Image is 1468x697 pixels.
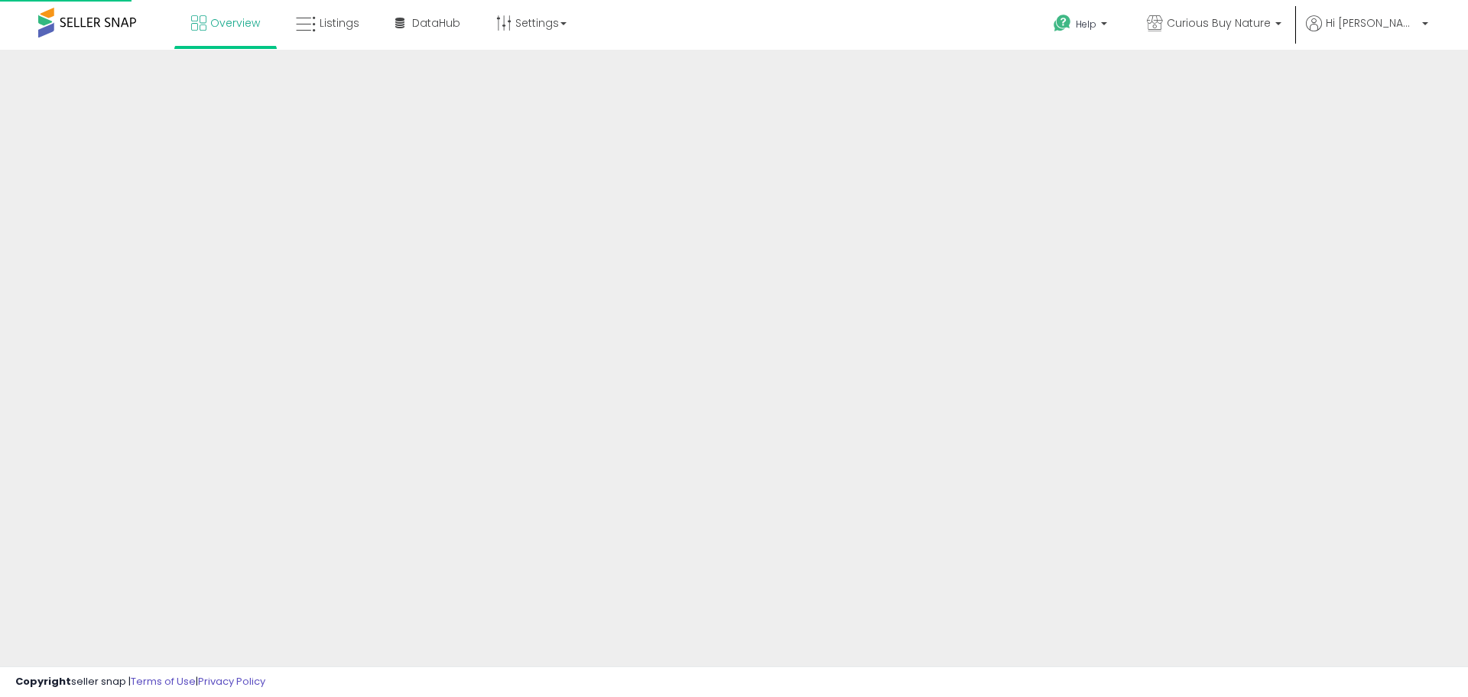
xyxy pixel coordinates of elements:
span: Curious Buy Nature [1167,15,1271,31]
span: Hi [PERSON_NAME] [1326,15,1418,31]
div: seller snap | | [15,675,265,689]
a: Hi [PERSON_NAME] [1306,15,1428,50]
span: Help [1076,18,1096,31]
strong: Copyright [15,674,71,689]
i: Get Help [1053,14,1072,33]
a: Help [1041,2,1122,50]
span: Overview [210,15,260,31]
span: Listings [320,15,359,31]
a: Terms of Use [131,674,196,689]
span: DataHub [412,15,460,31]
a: Privacy Policy [198,674,265,689]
